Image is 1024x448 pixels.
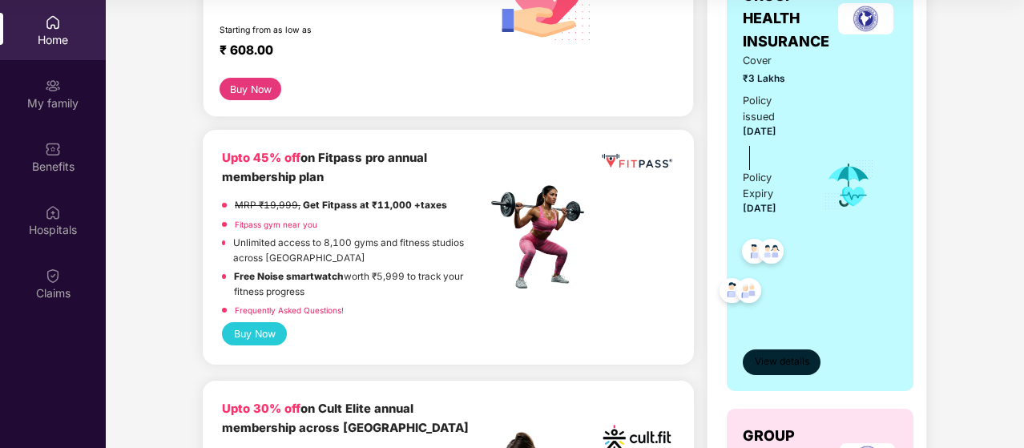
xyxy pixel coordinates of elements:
[222,151,300,165] b: Upto 45% off
[235,200,300,211] del: MRP ₹19,999,
[838,3,893,34] img: insurerLogo
[235,220,317,229] a: Fitpass gym near you
[486,181,599,293] img: fpp.png
[234,269,486,299] p: worth ₹5,999 to track your fitness progress
[45,141,61,157] img: svg+xml;base64,PHN2ZyBpZD0iQmVuZWZpdHMiIHhtbG5zPSJodHRwOi8vd3d3LnczLm9yZy8yMDAwL3N2ZyIgd2lkdGg9Ij...
[45,204,61,220] img: svg+xml;base64,PHN2ZyBpZD0iSG9zcGl0YWxzIiB4bWxucz0iaHR0cDovL3d3dy53My5vcmcvMjAwMC9zdmciIHdpZHRoPS...
[222,151,427,184] b: on Fitpass pro annual membership plan
[233,236,486,265] p: Unlimited access to 8,100 gyms and fitness studios across [GEOGRAPHIC_DATA]
[220,78,281,100] button: Buy Now
[752,234,791,273] img: svg+xml;base64,PHN2ZyB4bWxucz0iaHR0cDovL3d3dy53My5vcmcvMjAwMC9zdmciIHdpZHRoPSI0OC45MTUiIGhlaWdodD...
[823,159,875,212] img: icon
[755,354,809,369] span: View details
[234,271,344,282] strong: Free Noise smartwatch
[712,273,752,313] img: svg+xml;base64,PHN2ZyB4bWxucz0iaHR0cDovL3d3dy53My5vcmcvMjAwMC9zdmciIHdpZHRoPSI0OC45NDMiIGhlaWdodD...
[222,402,469,434] b: on Cult Elite annual membership across [GEOGRAPHIC_DATA]
[599,149,675,172] img: fppp.png
[45,78,61,94] img: svg+xml;base64,PHN2ZyB3aWR0aD0iMjAiIGhlaWdodD0iMjAiIHZpZXdCb3g9IjAgMCAyMCAyMCIgZmlsbD0ibm9uZSIgeG...
[45,14,61,30] img: svg+xml;base64,PHN2ZyBpZD0iSG9tZSIgeG1sbnM9Imh0dHA6Ly93d3cudzMub3JnLzIwMDAvc3ZnIiB3aWR0aD0iMjAiIG...
[743,53,801,69] span: Cover
[743,170,801,202] div: Policy Expiry
[220,42,470,62] div: ₹ 608.00
[235,305,344,315] a: Frequently Asked Questions!
[743,71,801,87] span: ₹3 Lakhs
[222,322,287,345] button: Buy Now
[729,273,768,313] img: svg+xml;base64,PHN2ZyB4bWxucz0iaHR0cDovL3d3dy53My5vcmcvMjAwMC9zdmciIHdpZHRoPSI0OC45NDMiIGhlaWdodD...
[743,126,776,137] span: [DATE]
[220,25,418,36] div: Starting from as low as
[735,234,774,273] img: svg+xml;base64,PHN2ZyB4bWxucz0iaHR0cDovL3d3dy53My5vcmcvMjAwMC9zdmciIHdpZHRoPSI0OC45NDMiIGhlaWdodD...
[743,203,776,214] span: [DATE]
[743,349,820,375] button: View details
[743,93,801,125] div: Policy issued
[303,200,447,211] strong: Get Fitpass at ₹11,000 +taxes
[222,402,300,416] b: Upto 30% off
[45,268,61,284] img: svg+xml;base64,PHN2ZyBpZD0iQ2xhaW0iIHhtbG5zPSJodHRwOi8vd3d3LnczLm9yZy8yMDAwL3N2ZyIgd2lkdGg9IjIwIi...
